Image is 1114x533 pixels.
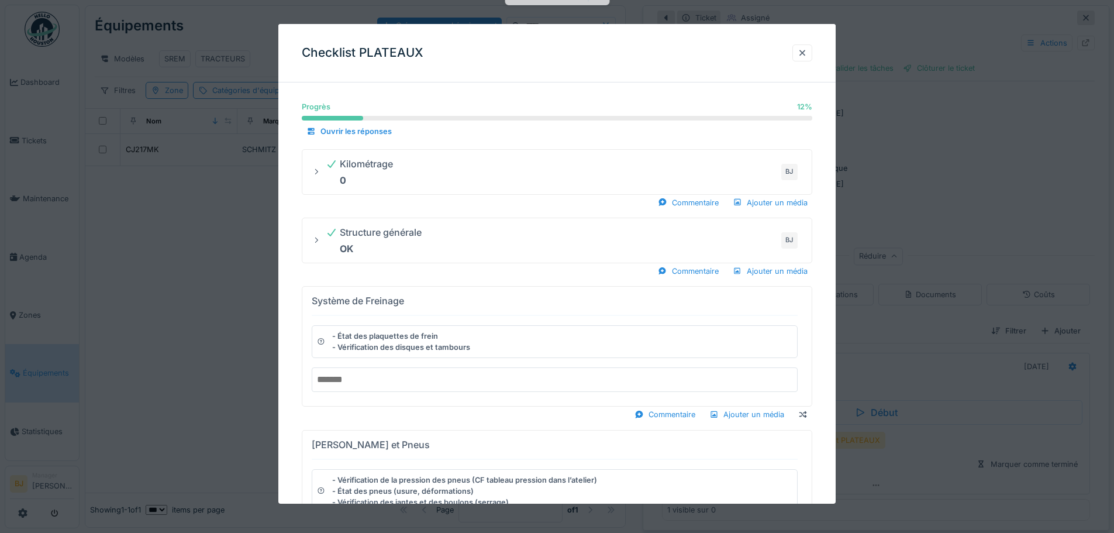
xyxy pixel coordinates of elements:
[781,164,798,180] div: BJ
[653,195,723,211] div: Commentaire
[312,294,404,308] div: Système de Freinage
[326,225,422,256] div: Structure générale
[326,157,393,187] div: Kilométrage
[312,437,430,451] div: [PERSON_NAME] et Pneus
[307,154,807,190] summary: Kilométrage0BJ
[302,46,423,60] h3: Checklist PLATEAUX
[728,195,812,211] div: Ajouter un média
[302,101,330,112] div: Progrès
[797,101,812,112] div: 12 %
[332,474,597,508] div: - Vérification de la pression des pneus (CF tableau pression dans l’atelier) - État des pneus (us...
[781,232,798,249] div: BJ
[340,174,346,186] strong: 0
[302,116,812,121] progress: 12 %
[302,123,396,139] div: Ouvrir les réponses
[307,223,807,258] summary: Structure généraleOKBJ
[340,243,354,255] strong: OK
[307,291,807,401] summary: Système de Freinage- État des plaquettes de frein - Vérification des disques et tambours
[512,16,591,26] div: Réponse à la question
[728,263,812,279] div: Ajouter un média
[653,263,723,279] div: Commentaire
[630,407,700,422] div: Commentaire
[705,407,789,422] div: Ajouter un média
[332,331,470,353] div: - État des plaquettes de frein - Vérification des disques et tambours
